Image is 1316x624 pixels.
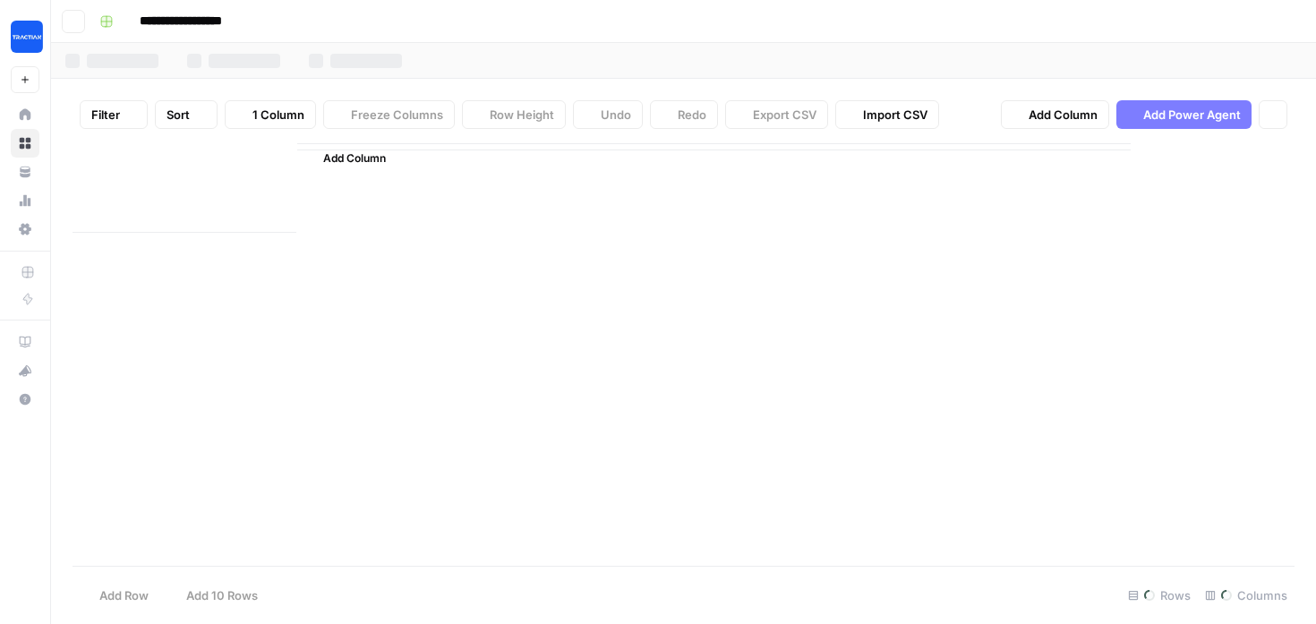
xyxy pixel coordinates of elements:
[650,100,718,129] button: Redo
[155,100,218,129] button: Sort
[1001,100,1109,129] button: Add Column
[1198,581,1295,610] div: Columns
[323,100,455,129] button: Freeze Columns
[11,385,39,414] button: Help + Support
[11,356,39,385] button: What's new?
[12,357,38,384] div: What's new?
[490,106,554,124] span: Row Height
[99,586,149,604] span: Add Row
[11,158,39,186] a: Your Data
[11,215,39,244] a: Settings
[252,106,304,124] span: 1 Column
[462,100,566,129] button: Row Height
[159,581,269,610] button: Add 10 Rows
[1029,106,1098,124] span: Add Column
[11,328,39,356] a: AirOps Academy
[863,106,927,124] span: Import CSV
[601,106,631,124] span: Undo
[91,106,120,124] span: Filter
[80,100,148,129] button: Filter
[725,100,828,129] button: Export CSV
[225,100,316,129] button: 1 Column
[351,106,443,124] span: Freeze Columns
[1116,100,1252,129] button: Add Power Agent
[753,106,816,124] span: Export CSV
[11,21,43,53] img: Tractian Logo
[11,100,39,129] a: Home
[167,106,190,124] span: Sort
[323,150,386,167] span: Add Column
[186,586,258,604] span: Add 10 Rows
[300,147,393,170] button: Add Column
[835,100,939,129] button: Import CSV
[11,186,39,215] a: Usage
[678,106,706,124] span: Redo
[73,581,159,610] button: Add Row
[11,14,39,59] button: Workspace: Tractian
[573,100,643,129] button: Undo
[1143,106,1241,124] span: Add Power Agent
[11,129,39,158] a: Browse
[1121,581,1198,610] div: Rows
